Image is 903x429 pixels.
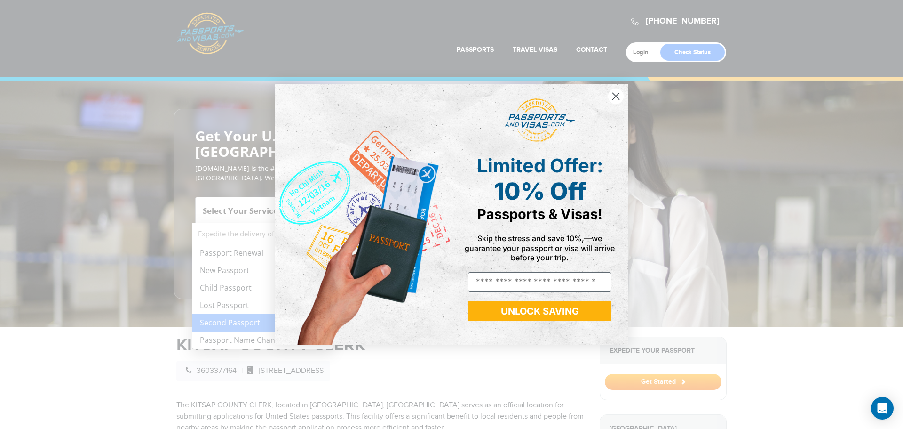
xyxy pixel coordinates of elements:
button: UNLOCK SAVING [468,301,611,321]
span: Passports & Visas! [477,206,602,222]
span: Limited Offer: [477,154,603,177]
span: Skip the stress and save 10%,—we guarantee your passport or visa will arrive before your trip. [465,234,615,262]
button: Close dialog [608,88,624,105]
img: de9cda0d-0715-46ca-9a25-073762a91ba7.png [275,84,451,345]
div: Open Intercom Messenger [871,397,894,420]
span: 10% Off [494,177,586,205]
img: passports and visas [505,98,575,143]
